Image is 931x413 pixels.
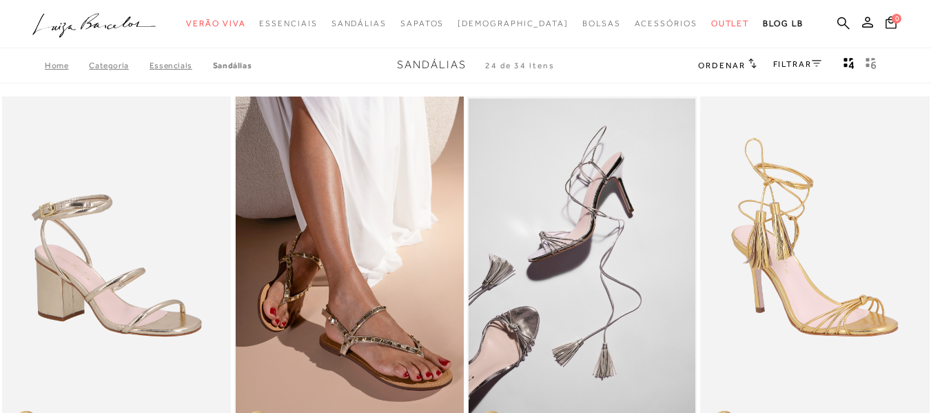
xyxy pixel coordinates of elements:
span: Sandálias [397,59,467,71]
a: categoryNavScreenReaderText [582,11,621,37]
span: [DEMOGRAPHIC_DATA] [458,19,569,28]
span: Sandálias [331,19,387,28]
a: Categoria [89,61,149,70]
a: categoryNavScreenReaderText [635,11,697,37]
span: 24 de 34 itens [485,61,555,70]
a: BLOG LB [763,11,803,37]
button: gridText6Desc [861,57,881,74]
a: categoryNavScreenReaderText [331,11,387,37]
a: Essenciais [150,61,213,70]
a: categoryNavScreenReaderText [711,11,750,37]
a: Home [45,61,89,70]
span: 0 [892,14,901,23]
a: categoryNavScreenReaderText [186,11,245,37]
span: Sapatos [400,19,444,28]
a: noSubCategoriesText [458,11,569,37]
span: Acessórios [635,19,697,28]
span: Ordenar [698,61,745,70]
span: Outlet [711,19,750,28]
a: categoryNavScreenReaderText [259,11,317,37]
a: FILTRAR [773,59,821,69]
span: Essenciais [259,19,317,28]
span: BLOG LB [763,19,803,28]
a: Sandálias [213,61,252,70]
button: 0 [881,15,901,34]
button: Mostrar 4 produtos por linha [839,57,859,74]
span: Bolsas [582,19,621,28]
a: categoryNavScreenReaderText [400,11,444,37]
span: Verão Viva [186,19,245,28]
